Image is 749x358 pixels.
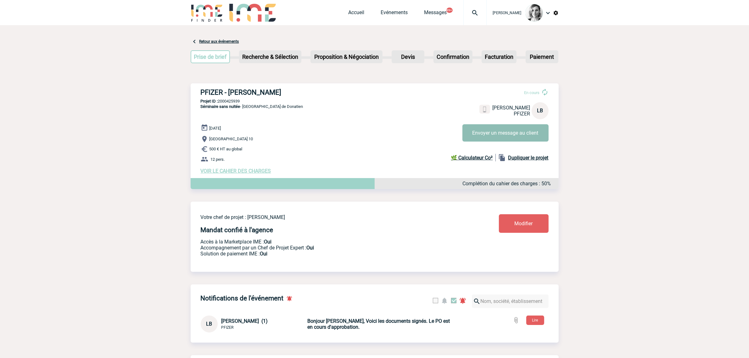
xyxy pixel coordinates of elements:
p: Prestation payante [201,245,462,251]
h3: PFIZER - [PERSON_NAME] [201,88,389,96]
span: - [GEOGRAPHIC_DATA] de Donatien [201,104,303,109]
b: 🌿 Calculateur Co² [451,155,493,161]
span: [PERSON_NAME] [493,105,530,111]
a: 🌿 Calculateur Co² [451,154,496,161]
p: Devis [392,51,424,63]
span: [DATE] [210,126,221,131]
button: Envoyer un message au client [462,124,549,142]
b: Oui [307,245,314,251]
a: Messages [424,9,447,18]
p: Accès à la Marketplace IME : [201,239,462,245]
img: 103019-1.png [525,4,543,22]
span: [GEOGRAPHIC_DATA] 10 [210,137,253,142]
p: Facturation [482,51,516,63]
b: Dupliquer le projet [508,155,549,161]
div: Conversation privée : Client - Agence [201,316,306,333]
img: IME-Finder [191,4,223,22]
b: Projet ID : [201,99,218,103]
img: portable.png [482,107,488,112]
p: Paiement [526,51,558,63]
a: Accueil [349,9,365,18]
p: Conformité aux process achat client, Prise en charge de la facturation, Mutualisation de plusieur... [201,251,462,257]
b: Oui [264,239,272,245]
span: 500 € HT au global [210,147,243,152]
span: LB [206,321,212,327]
a: LB [PERSON_NAME] (1) PFIZER Bonjour [PERSON_NAME], Voici les documents signés. Le PO est en cours... [201,321,456,327]
span: PFIZER [514,111,530,117]
span: LB [537,108,543,114]
span: Séminaire sans nuitée [201,104,240,109]
a: Lire [521,317,549,323]
a: VOIR LE CAHIER DES CHARGES [201,168,271,174]
p: Votre chef de projet : [PERSON_NAME] [201,214,462,220]
span: 12 pers. [211,157,225,162]
a: Evénements [381,9,408,18]
h4: Mandat confié à l'agence [201,226,273,234]
span: PFIZER [221,325,234,330]
span: Modifier [515,221,533,227]
p: Prise de brief [191,51,230,63]
button: Lire [526,316,544,325]
span: [PERSON_NAME] (1) [221,318,268,324]
img: file_copy-black-24dp.png [498,154,506,161]
p: 2000425939 [191,99,559,103]
span: En cours [524,90,540,95]
b: Oui [260,251,268,257]
p: Proposition & Négociation [311,51,382,63]
span: [PERSON_NAME] [493,11,522,15]
a: Retour aux événements [199,39,239,44]
h4: Notifications de l'événement [201,294,284,302]
p: Recherche & Sélection [240,51,301,63]
p: Confirmation [434,51,472,63]
button: 99+ [446,8,453,13]
b: Bonjour [PERSON_NAME], Voici les documents signés. Le PO est en cours d'approbation. [308,318,450,330]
